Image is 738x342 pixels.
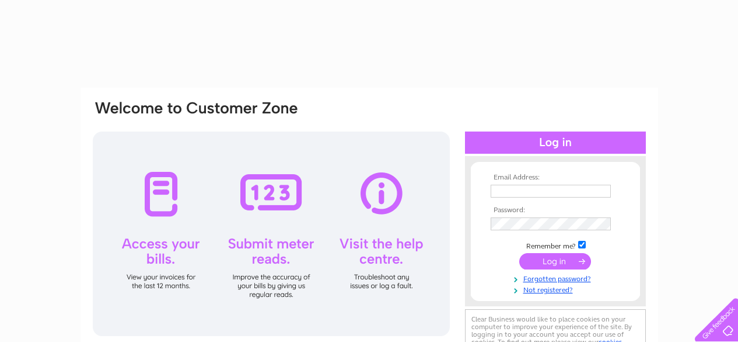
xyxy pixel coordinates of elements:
td: Remember me? [488,239,623,251]
th: Password: [488,206,623,215]
th: Email Address: [488,174,623,182]
a: Forgotten password? [491,272,623,284]
input: Submit [519,253,591,270]
a: Not registered? [491,284,623,295]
